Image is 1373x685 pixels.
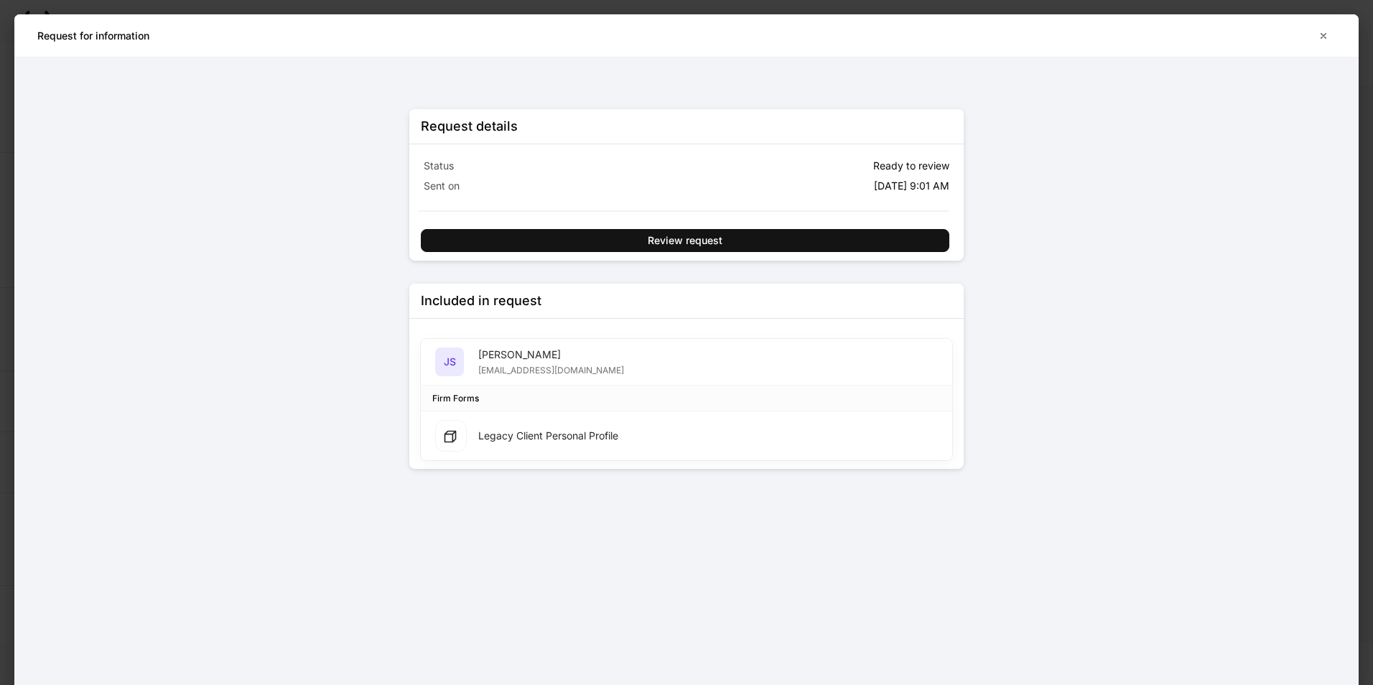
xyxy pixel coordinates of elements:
[424,159,684,173] p: Status
[478,362,624,376] div: [EMAIL_ADDRESS][DOMAIN_NAME]
[478,348,624,362] div: [PERSON_NAME]
[873,159,949,173] p: Ready to review
[421,292,541,309] div: Included in request
[648,236,722,246] div: Review request
[432,391,479,405] div: Firm Forms
[444,355,456,369] h5: JS
[37,29,149,43] h5: Request for information
[421,118,518,135] div: Request details
[424,179,684,193] p: Sent on
[421,229,949,252] button: Review request
[874,179,949,193] p: [DATE] 9:01 AM
[478,429,618,443] div: Legacy Client Personal Profile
